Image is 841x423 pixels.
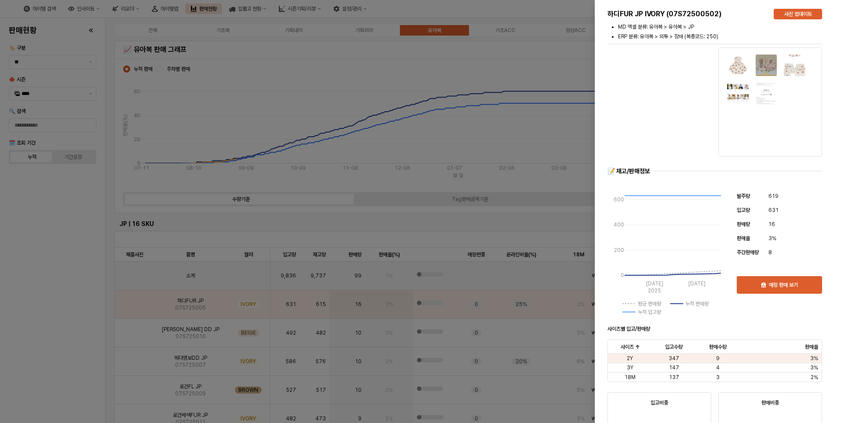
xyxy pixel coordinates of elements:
span: 3% [810,364,818,371]
span: 8 [768,248,772,257]
strong: 입고비중 [651,400,668,406]
span: 347 [669,355,679,362]
span: 147 [669,364,679,371]
span: 16 [768,220,775,229]
button: 사진 업데이트 [774,9,822,19]
span: 2Y [627,355,633,362]
span: 619 [768,192,779,201]
span: 주간판매량 [737,249,759,255]
span: 4 [716,364,720,371]
h5: 하디FUR JP IVORY (07S72500502) [607,10,767,18]
span: 137 [669,374,679,381]
li: MD 엑셀 분류: 유아복 > 유아복 > JP [618,23,822,31]
span: 판매수량 [709,343,727,350]
strong: 판매비중 [761,400,779,406]
span: 입고수량 [665,343,683,350]
span: 입고량 [737,207,750,213]
span: 2% [811,374,818,381]
span: 3Y [627,364,633,371]
span: 3 [716,374,720,381]
span: 판매율 [737,235,750,241]
span: 판매량 [737,221,750,227]
span: 631 [768,206,779,215]
span: 3% [768,234,776,243]
p: 사진 업데이트 [784,11,812,18]
p: 매장 판매 보기 [769,281,798,288]
span: 9 [716,355,720,362]
span: 18M [625,374,636,381]
button: 매장 판매 보기 [737,276,822,294]
span: 사이즈 [621,343,634,350]
strong: 사이즈별 입고/판매량 [607,326,650,332]
span: 판매율 [805,343,818,350]
div: 📝 재고/판매정보 [607,167,650,175]
li: ERP 분류: 유아복 > 외투 > 잠바 (복종코드: 250) [618,33,822,40]
span: 3% [810,355,818,362]
span: 발주량 [737,193,750,199]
